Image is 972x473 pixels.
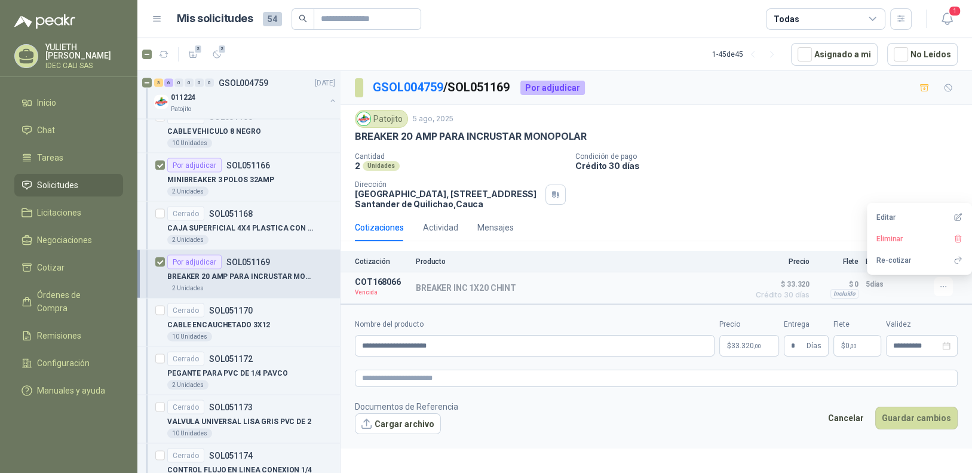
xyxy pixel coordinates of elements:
[413,113,453,125] p: 5 ago, 2025
[750,277,810,291] span: $ 33.320
[154,76,338,114] a: 3 6 0 0 0 0 GSOL004759[DATE] Company Logo011224Patojito
[872,208,967,227] button: Editar
[137,105,340,153] a: CerradoSOL051165CABLE VEHICULO 8 NEGRO10 Unidades
[875,407,958,429] button: Guardar cambios
[183,45,203,64] button: 2
[167,352,204,366] div: Cerrado
[14,14,75,29] img: Logo peakr
[14,201,123,224] a: Licitaciones
[948,5,961,17] span: 1
[866,257,896,266] p: Entrega
[299,14,307,23] span: search
[821,407,870,429] button: Cancelar
[14,324,123,347] a: Remisiones
[807,336,821,356] span: Días
[355,413,441,435] button: Cargar archivo
[14,352,123,374] a: Configuración
[167,126,260,137] p: CABLE VEHICULO 8 NEGRO
[712,45,781,64] div: 1 - 45 de 45
[355,319,715,330] label: Nombre del producto
[520,81,585,95] div: Por adjudicar
[164,79,173,87] div: 6
[355,277,409,287] p: COT168066
[416,257,743,266] p: Producto
[817,257,858,266] p: Flete
[37,206,81,219] span: Licitaciones
[137,347,340,395] a: CerradoSOL051172PEGANTE PARA PVC DE 1/4 PAVCO2 Unidades
[137,299,340,347] a: CerradoSOL051170CABLE ENCAUCHETADO 3X1210 Unidades
[37,151,63,164] span: Tareas
[872,251,967,270] button: Re-cotizar
[167,139,212,148] div: 10 Unidades
[14,379,123,402] a: Manuales y ayuda
[219,79,268,87] p: GSOL004759
[355,130,587,143] p: BREAKER 20 AMP PARA INCRUSTAR MONOPOLAR
[226,258,270,266] p: SOL051169
[830,289,858,299] div: Incluido
[185,79,194,87] div: 0
[209,210,253,218] p: SOL051168
[167,332,212,342] div: 10 Unidades
[791,43,878,66] button: Asignado a mi
[167,235,208,245] div: 2 Unidades
[14,284,123,320] a: Órdenes de Compra
[423,221,458,234] div: Actividad
[750,291,810,299] span: Crédito 30 días
[167,320,270,331] p: CABLE ENCAUCHETADO 3X12
[833,319,881,330] label: Flete
[218,44,226,54] span: 2
[373,80,443,94] a: GSOL004759
[355,180,541,189] p: Dirección
[14,91,123,114] a: Inicio
[167,187,208,196] div: 2 Unidades
[167,416,311,428] p: VALVULA UNIVERSAL LISA GRIS PVC DE 2
[363,161,400,171] div: Unidades
[37,96,56,109] span: Inicio
[886,319,958,330] label: Validez
[731,342,761,349] span: 33.320
[355,110,408,128] div: Patojito
[167,400,204,414] div: Cerrado
[575,152,967,161] p: Condición de pago
[137,153,340,202] a: Por adjudicarSOL051166MINIBREAKER 3 POLOS 32AMP2 Unidades
[209,355,253,363] p: SOL051172
[14,174,123,196] a: Solicitudes
[355,257,409,266] p: Cotización
[167,303,204,318] div: Cerrado
[774,13,799,26] div: Todas
[14,229,123,251] a: Negociaciones
[45,62,123,69] p: IDEC CALI SAS
[817,277,858,291] p: $ 0
[355,152,566,161] p: Cantidad
[355,221,404,234] div: Cotizaciones
[37,261,65,274] span: Cotizar
[373,78,511,97] p: / SOL051169
[154,95,168,109] img: Company Logo
[37,357,90,370] span: Configuración
[226,161,270,170] p: SOL051166
[37,179,78,192] span: Solicitudes
[167,271,316,282] p: BREAKER 20 AMP PARA INCRUSTAR MONOPOLAR
[754,343,761,349] span: ,00
[719,335,779,357] p: $33.320,00
[167,207,204,221] div: Cerrado
[167,174,274,186] p: MINIBREAKER 3 POLOS 32AMP
[841,342,845,349] span: $
[195,79,204,87] div: 0
[315,78,335,89] p: [DATE]
[355,161,360,171] p: 2
[750,257,810,266] p: Precio
[137,250,340,299] a: Por adjudicarSOL051169BREAKER 20 AMP PARA INCRUSTAR MONOPOLAR2 Unidades
[167,255,222,269] div: Por adjudicar
[887,43,958,66] button: No Leídos
[355,400,458,413] p: Documentos de Referencia
[167,284,208,293] div: 2 Unidades
[45,43,123,60] p: YULIETH [PERSON_NAME]
[209,306,253,315] p: SOL051170
[936,8,958,30] button: 1
[477,221,514,234] div: Mensajes
[37,288,112,315] span: Órdenes de Compra
[194,44,203,54] span: 2
[154,79,163,87] div: 3
[872,229,967,248] button: Eliminar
